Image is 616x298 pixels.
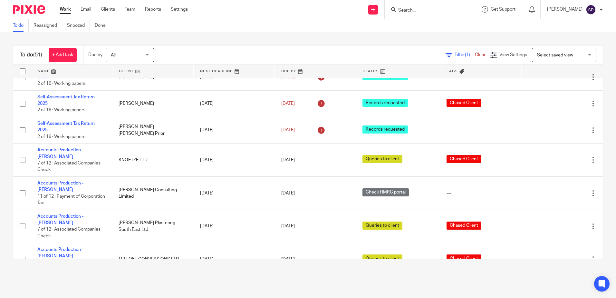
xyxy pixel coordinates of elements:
[112,117,193,143] td: [PERSON_NAME] [PERSON_NAME] Prior
[37,95,95,106] a: Self-Assessment Tax Return 2025
[281,257,295,262] span: [DATE]
[20,52,42,58] h1: To do
[447,127,515,133] div: ---
[499,53,527,57] span: View Settings
[447,155,481,163] span: Chased Client
[37,108,85,113] span: 2 of 16 · Working papers
[95,19,111,32] a: Done
[281,128,295,132] span: [DATE]
[37,148,83,159] a: Accounts Production - [PERSON_NAME]
[88,52,102,58] p: Due by
[37,227,101,239] span: 7 of 12 · Associated Companies Check
[362,99,408,107] span: Records requested
[13,19,29,32] a: To do
[447,190,515,196] div: ---
[281,101,295,106] span: [DATE]
[112,144,193,177] td: KNOETZE LTD
[37,181,83,192] a: Accounts Production - [PERSON_NAME]
[194,176,275,210] td: [DATE]
[447,254,481,263] span: Chased Client
[447,99,481,107] span: Chased Client
[465,53,470,57] span: (1)
[37,68,95,79] a: Self-Assessment Tax Return 2025
[362,254,402,263] span: Queries to client
[194,90,275,117] td: [DATE]
[194,210,275,243] td: [DATE]
[13,5,45,14] img: Pixie
[112,243,193,276] td: MB LOFT CONVERSIONS LTD
[81,6,91,13] a: Email
[37,121,95,132] a: Self-Assessment Tax Return 2025
[194,117,275,143] td: [DATE]
[37,81,85,86] span: 2 of 16 · Working papers
[145,6,161,13] a: Reports
[112,176,193,210] td: [PERSON_NAME] Consulting Limited
[34,19,62,32] a: Reassigned
[362,155,402,163] span: Queries to client
[37,214,83,225] a: Accounts Production - [PERSON_NAME]
[586,5,596,15] img: svg%3E
[33,52,42,57] span: (51)
[537,53,573,57] span: Select saved view
[398,8,456,14] input: Search
[491,7,515,12] span: Get Support
[194,144,275,177] td: [DATE]
[455,53,475,57] span: Filter
[447,222,481,230] span: Chased Client
[362,222,402,230] span: Queries to client
[37,194,105,205] span: 11 of 12 · Payment of Corporation Tax
[37,247,83,258] a: Accounts Production - [PERSON_NAME]
[281,75,295,79] span: [DATE]
[447,69,458,73] span: Tags
[112,90,193,117] td: [PERSON_NAME]
[547,6,582,13] p: [PERSON_NAME]
[37,134,85,139] span: 2 of 16 · Working papers
[101,6,115,13] a: Clients
[125,6,135,13] a: Team
[362,125,408,134] span: Records requested
[111,53,116,57] span: All
[112,210,193,243] td: [PERSON_NAME] Plastering South East Ltd
[281,224,295,229] span: [DATE]
[60,6,71,13] a: Work
[37,161,101,172] span: 7 of 12 · Associated Companies Check
[475,53,486,57] a: Clear
[281,191,295,195] span: [DATE]
[281,158,295,162] span: [DATE]
[67,19,90,32] a: Snoozed
[171,6,188,13] a: Settings
[194,243,275,276] td: [DATE]
[49,48,77,62] a: + Add task
[362,188,409,196] span: Check HMRC portal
